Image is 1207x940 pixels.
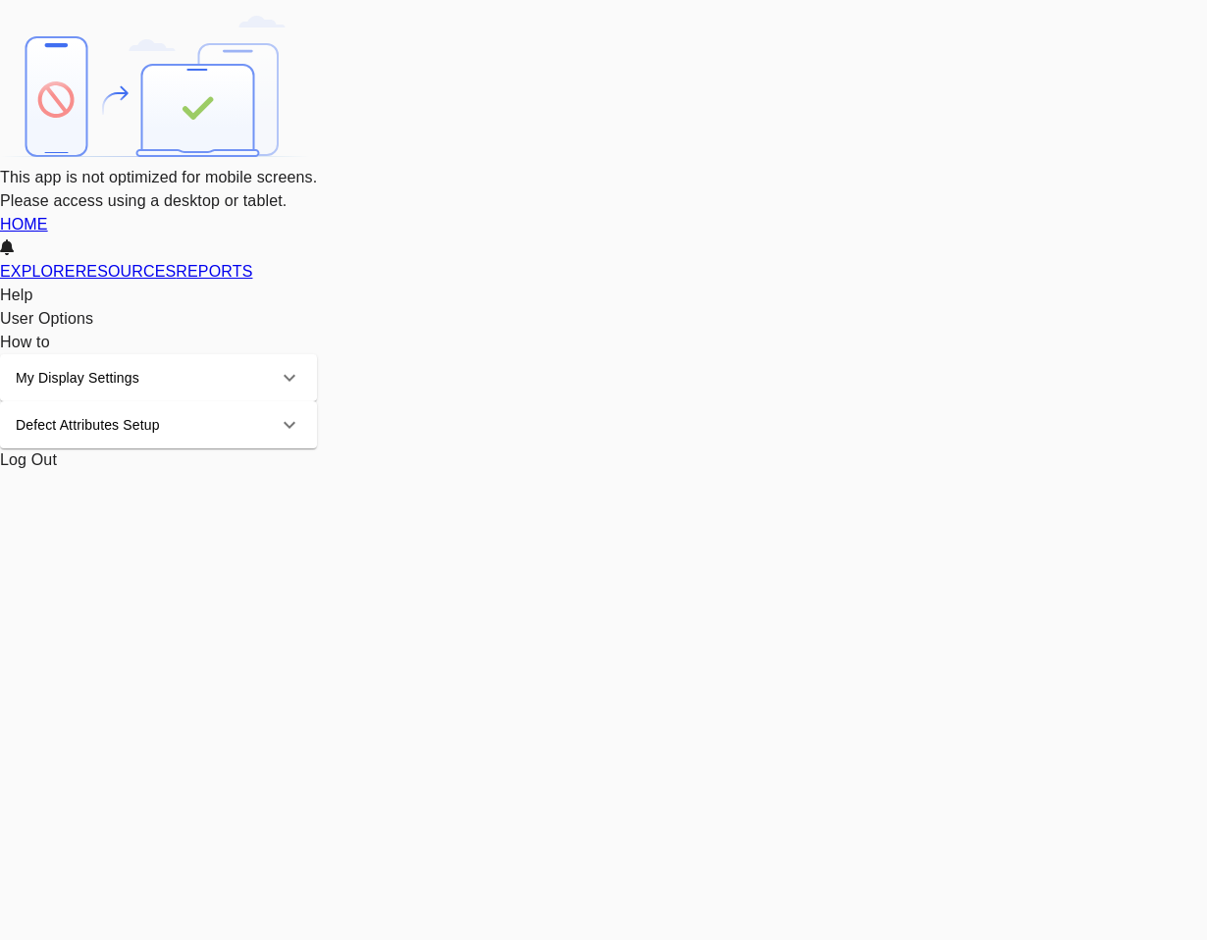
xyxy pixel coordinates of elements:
[16,368,139,389] div: My Display Settings
[76,263,177,280] a: RESOURCES
[176,263,252,280] a: REPORTS
[16,415,160,436] div: Defect Attributes Setup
